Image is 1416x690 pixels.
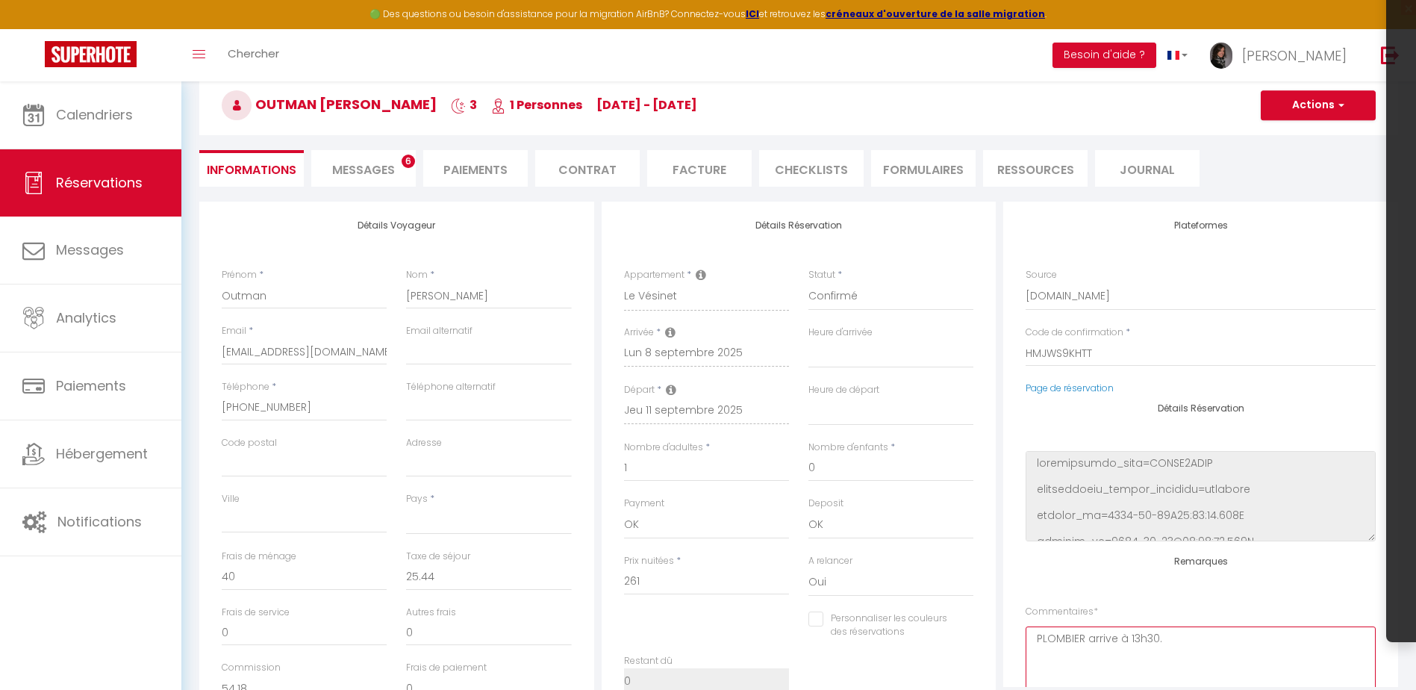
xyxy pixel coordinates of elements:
a: ... [PERSON_NAME] [1199,29,1365,81]
img: tab_keywords_by_traffic_grey.svg [169,87,181,99]
div: Domaine [77,88,115,98]
label: A relancer [808,554,852,568]
span: [DATE] - [DATE] [596,96,697,114]
img: website_grey.svg [24,39,36,51]
li: Journal [1095,150,1200,187]
li: Paiements [423,150,528,187]
label: Arrivée [624,326,654,340]
h4: Détails Voyageur [222,220,572,231]
label: Email alternatif [406,324,472,338]
a: Page de réservation [1026,382,1114,394]
li: CHECKLISTS [759,150,864,187]
span: [PERSON_NAME] [1242,46,1347,65]
label: Restant dû [624,654,673,668]
h4: Plateformes [1026,220,1376,231]
span: Réservations [56,173,143,192]
li: Contrat [535,150,640,187]
h4: Remarques [1026,556,1376,567]
a: ICI [746,7,759,20]
label: Prénom [222,268,257,282]
label: Commentaires [1026,605,1098,619]
label: Adresse [406,436,442,450]
li: Ressources [983,150,1088,187]
a: Chercher [216,29,290,81]
label: Taxe de séjour [406,550,470,564]
label: Nombre d'enfants [808,441,888,455]
button: Ouvrir le widget de chat LiveChat [12,6,57,51]
label: Téléphone alternatif [406,380,496,394]
img: Super Booking [45,41,137,67]
span: Analytics [56,308,116,327]
label: Frais de paiement [406,661,487,675]
label: Deposit [808,497,843,511]
span: Chercher [228,46,279,61]
button: Actions [1261,90,1376,120]
img: logout [1381,46,1400,64]
button: Besoin d'aide ? [1052,43,1156,68]
img: ... [1210,43,1232,69]
span: Messages [332,161,395,178]
label: Code postal [222,436,277,450]
span: 6 [402,155,415,168]
h4: Détails Réservation [624,220,974,231]
span: Notifications [57,512,142,531]
img: logo_orange.svg [24,24,36,36]
a: créneaux d'ouverture de la salle migration [826,7,1045,20]
span: Paiements [56,376,126,395]
label: Code de confirmation [1026,326,1123,340]
label: Statut [808,268,835,282]
li: Facture [647,150,752,187]
label: Heure de départ [808,383,879,397]
li: FORMULAIRES [871,150,976,187]
label: Commission [222,661,281,675]
label: Autres frais [406,606,456,620]
h4: Détails Réservation [1026,403,1376,414]
label: Nom [406,268,428,282]
label: Départ [624,383,655,397]
label: Frais de ménage [222,550,296,564]
div: Domaine: [DOMAIN_NAME] [39,39,169,51]
label: Nombre d'adultes [624,441,703,455]
label: Ville [222,492,240,506]
span: Messages [56,240,124,259]
li: Informations [199,150,304,187]
span: 3 [451,96,477,114]
label: Heure d'arrivée [808,326,873,340]
span: Outman [PERSON_NAME] [222,95,437,114]
span: 1 Personnes [491,96,582,114]
label: Prix nuitées [624,554,674,568]
label: Source [1026,268,1057,282]
img: tab_domain_overview_orange.svg [60,87,72,99]
span: Calendriers [56,105,133,124]
span: Hébergement [56,444,148,463]
div: Mots-clés [186,88,228,98]
label: Appartement [624,268,684,282]
label: Email [222,324,246,338]
label: Pays [406,492,428,506]
label: Payment [624,497,664,511]
label: Frais de service [222,606,290,620]
label: Téléphone [222,380,269,394]
div: v 4.0.25 [42,24,73,36]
